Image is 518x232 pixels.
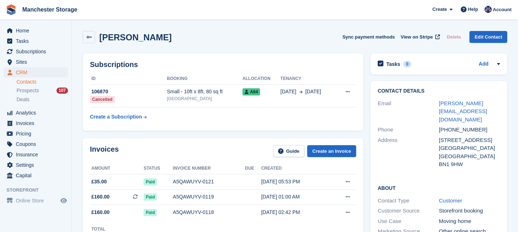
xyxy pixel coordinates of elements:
[17,87,39,94] span: Prospects
[4,36,68,46] a: menu
[439,136,500,144] div: [STREET_ADDRESS]
[261,163,330,174] th: Created
[90,88,167,95] div: 106870
[378,99,439,124] div: Email
[17,96,29,103] span: Deals
[16,46,59,57] span: Subscriptions
[398,31,441,43] a: View on Stripe
[378,126,439,134] div: Phone
[59,196,68,205] a: Preview store
[167,88,242,95] div: Small - 10ft x 8ft, 80 sq ft
[16,108,59,118] span: Analytics
[144,163,173,174] th: Status
[90,110,147,124] a: Create a Subscription
[273,145,305,157] a: Guide
[90,96,115,103] div: Cancelled
[439,126,500,134] div: [PHONE_NUMBER]
[439,144,500,152] div: [GEOGRAPHIC_DATA]
[144,193,157,201] span: Paid
[16,150,59,160] span: Insurance
[90,73,167,85] th: ID
[439,217,500,226] div: Moving home
[4,26,68,36] a: menu
[261,209,330,216] div: [DATE] 02:42 PM
[4,57,68,67] a: menu
[16,196,59,206] span: Online Store
[16,67,59,77] span: CRM
[91,209,110,216] span: £160.00
[167,95,242,102] div: [GEOGRAPHIC_DATA]
[16,160,59,170] span: Settings
[16,170,59,180] span: Capital
[99,32,172,42] h2: [PERSON_NAME]
[90,163,144,174] th: Amount
[307,145,356,157] a: Create an Invoice
[378,184,500,191] h2: About
[261,178,330,186] div: [DATE] 05:53 PM
[439,197,462,204] a: Customer
[4,129,68,139] a: menu
[6,187,72,194] span: Storefront
[4,160,68,170] a: menu
[16,57,59,67] span: Sites
[386,61,400,67] h2: Tasks
[17,87,68,94] a: Prospects 107
[378,217,439,226] div: Use Case
[242,73,281,85] th: Allocation
[17,96,68,103] a: Deals
[90,113,142,121] div: Create a Subscription
[4,108,68,118] a: menu
[432,6,447,13] span: Create
[90,145,119,157] h2: Invoices
[378,197,439,205] div: Contact Type
[493,6,512,13] span: Account
[16,139,59,149] span: Coupons
[439,160,500,169] div: BN1 9HW
[242,88,260,95] span: A64
[439,100,487,122] a: [PERSON_NAME][EMAIL_ADDRESS][DOMAIN_NAME]
[444,31,464,43] button: Delete
[91,193,110,201] span: £160.00
[173,193,245,201] div: A5QAWUYV-0119
[281,73,336,85] th: Tenancy
[90,61,356,69] h2: Subscriptions
[91,178,107,186] span: £35.00
[6,4,17,15] img: stora-icon-8386f47178a22dfd0bd8f6a31ec36ba5ce8667c1dd55bd0f319d3a0aa187defe.svg
[16,36,59,46] span: Tasks
[378,136,439,169] div: Address
[261,193,330,201] div: [DATE] 01:00 AM
[17,79,68,85] a: Contacts
[16,26,59,36] span: Home
[144,209,157,216] span: Paid
[173,209,245,216] div: A5QAWUYV-0118
[4,118,68,128] a: menu
[4,67,68,77] a: menu
[305,88,321,95] span: [DATE]
[19,4,80,15] a: Manchester Storage
[56,88,68,94] div: 107
[4,46,68,57] a: menu
[167,73,242,85] th: Booking
[4,196,68,206] a: menu
[403,61,412,67] div: 0
[173,178,245,186] div: A5QAWUYV-0121
[468,6,478,13] span: Help
[378,207,439,215] div: Customer Source
[173,163,245,174] th: Invoice number
[401,34,433,41] span: View on Stripe
[4,150,68,160] a: menu
[4,170,68,180] a: menu
[378,88,500,94] h2: Contact Details
[245,163,261,174] th: Due
[4,139,68,149] a: menu
[439,152,500,161] div: [GEOGRAPHIC_DATA]
[16,129,59,139] span: Pricing
[281,88,296,95] span: [DATE]
[16,118,59,128] span: Invoices
[479,60,489,68] a: Add
[469,31,507,43] a: Edit Contact
[144,178,157,186] span: Paid
[342,31,395,43] button: Sync payment methods
[439,207,500,215] div: Storefront booking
